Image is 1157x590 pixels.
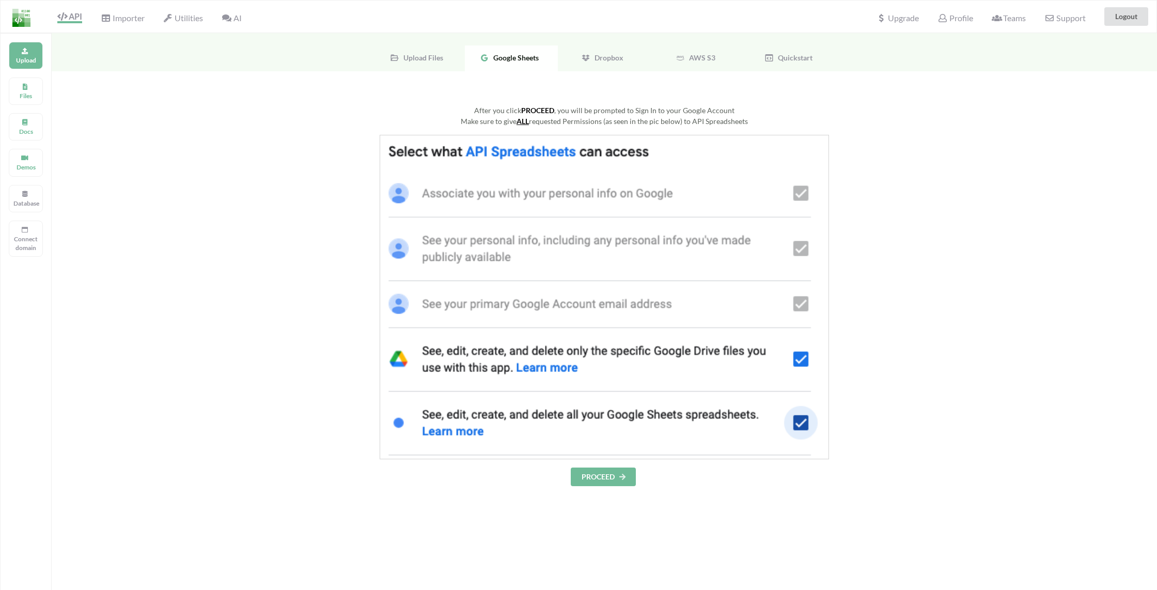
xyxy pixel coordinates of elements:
p: Demos [13,163,38,172]
span: Support [1044,14,1085,22]
u: ALL [517,117,529,126]
p: Docs [13,127,38,136]
span: Upload Files [399,53,443,62]
span: Utilities [163,13,203,23]
button: Logout [1104,7,1148,26]
p: Files [13,91,38,100]
p: Upload [13,56,38,65]
span: Upgrade [877,14,919,22]
p: Database [13,199,38,208]
span: AWS S3 [685,53,715,62]
span: Teams [992,13,1026,23]
span: Dropbox [590,53,623,62]
img: LogoIcon.png [12,9,30,27]
span: API [57,11,82,21]
button: PROCEED [571,468,636,486]
span: AI [222,13,241,23]
span: Profile [937,13,973,23]
img: GoogleSheetsPermissions [380,135,829,459]
div: Make sure to give requested Permissions (as seen in the pic below) to API Spreadsheets [155,116,1054,127]
span: Importer [101,13,144,23]
span: Google Sheets [489,53,539,62]
span: Quickstart [774,53,812,62]
b: PROCEED [521,106,554,115]
p: Connect domain [13,235,38,252]
div: After you click , you will be prompted to Sign In to your Google Account [155,105,1054,116]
